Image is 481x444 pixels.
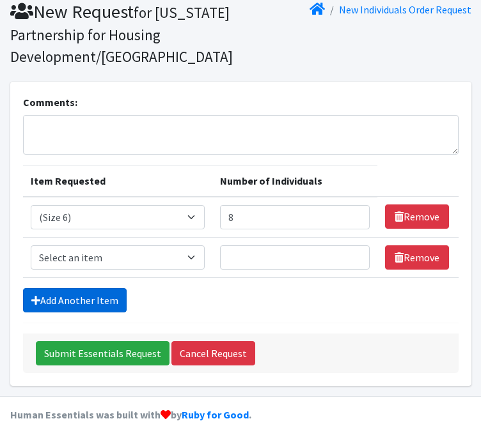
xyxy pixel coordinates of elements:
[23,95,77,110] label: Comments:
[36,341,170,365] input: Submit Essentials Request
[10,408,251,421] strong: Human Essentials was built with by .
[10,1,236,67] h1: New Request
[171,341,255,365] a: Cancel Request
[182,408,249,421] a: Ruby for Good
[385,245,449,270] a: Remove
[10,3,233,66] small: for [US_STATE] Partnership for Housing Development/[GEOGRAPHIC_DATA]
[385,204,449,229] a: Remove
[339,3,471,16] a: New Individuals Order Request
[212,165,377,197] th: Number of Individuals
[23,165,213,197] th: Item Requested
[23,288,127,312] a: Add Another Item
